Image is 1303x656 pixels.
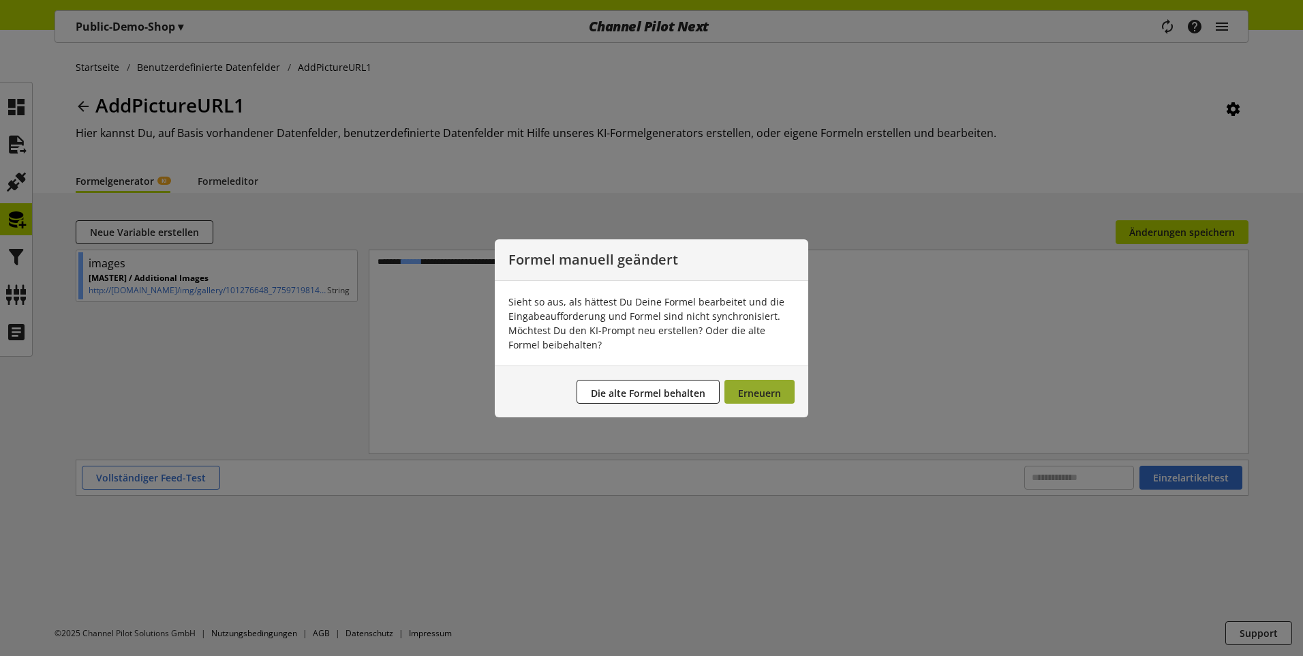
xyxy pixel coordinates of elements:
span: Die alte Formel behalten [591,387,705,400]
button: Die alte Formel behalten [577,380,720,404]
button: Erneuern [724,380,795,404]
span: Erneuern [738,387,781,400]
div: Sieht so aus, als hättest Du Deine Formel bearbeitet und die Eingabeaufforderung und Formel sind ... [508,295,795,352]
p: Formel manuell geändert [508,253,795,267]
